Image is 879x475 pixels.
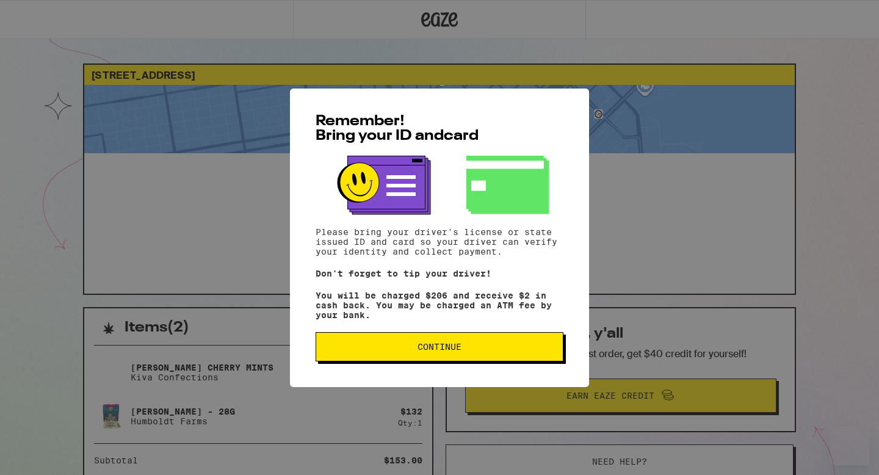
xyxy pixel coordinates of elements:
p: Please bring your driver's license or state issued ID and card so your driver can verify your ide... [316,227,563,256]
iframe: Button to launch messaging window [830,426,869,465]
span: Remember! Bring your ID and card [316,114,479,143]
p: Don't forget to tip your driver! [316,269,563,278]
span: Continue [418,343,461,351]
p: You will be charged $206 and receive $2 in cash back. You may be charged an ATM fee by your bank. [316,291,563,320]
button: Continue [316,332,563,361]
